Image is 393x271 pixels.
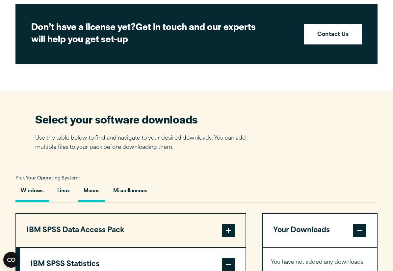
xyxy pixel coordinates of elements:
[317,31,349,39] strong: Contact Us
[271,258,369,267] p: You have not added any downloads.
[3,252,19,268] button: Open CMP widget
[78,183,105,202] button: Macos
[31,19,136,33] strong: Don’t have a license yet?
[304,24,362,44] a: Contact Us
[3,252,19,268] div: CookieBot Widget Contents
[35,112,256,126] h2: Select your software downloads
[16,214,246,247] button: IBM SPSS Data Access Pack
[35,134,256,153] p: Use the table below to find and navigate to your desired downloads. You can add multiple files to...
[52,183,75,202] button: Linux
[15,176,80,180] span: Pick Your Operating System:
[108,183,152,202] button: Miscellaneous
[3,252,19,268] svg: CookieBot Widget Icon
[15,183,49,202] button: Windows
[263,214,377,247] button: Your Downloads
[31,20,262,45] h2: Get in touch and our experts will help you get set-up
